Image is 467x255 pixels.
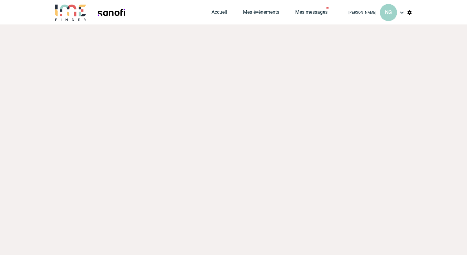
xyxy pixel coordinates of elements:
[385,9,392,15] span: NG
[55,4,86,21] img: IME-Finder
[243,9,279,18] a: Mes événements
[348,10,376,15] span: [PERSON_NAME]
[295,9,328,18] a: Mes messages
[211,9,227,18] a: Accueil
